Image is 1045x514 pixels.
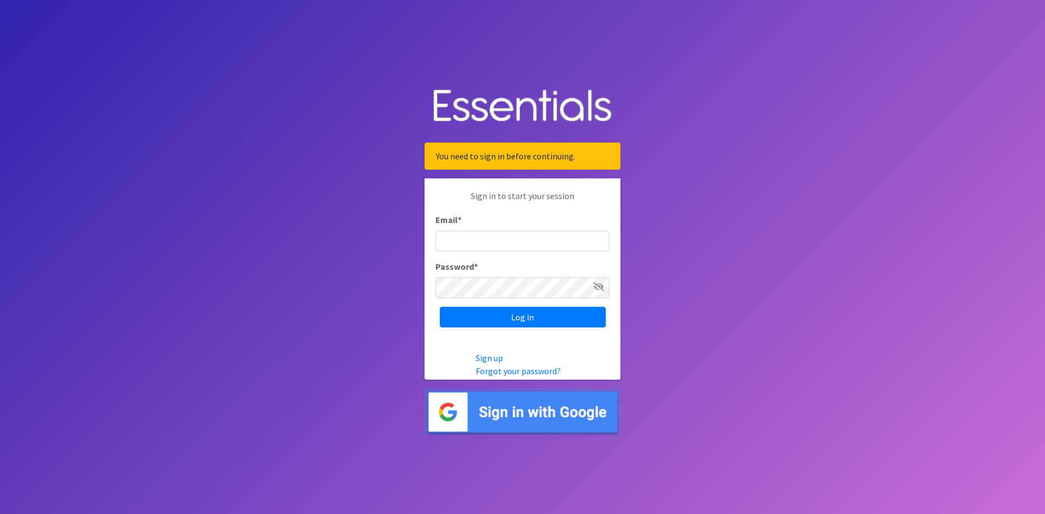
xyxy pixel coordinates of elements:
[476,366,561,376] a: Forgot your password?
[425,388,620,436] img: Sign in with Google
[425,78,620,134] img: Human Essentials
[435,213,462,226] label: Email
[425,143,620,170] div: You need to sign in before continuing.
[476,352,503,363] a: Sign up
[440,307,606,327] input: Log in
[458,214,462,225] abbr: required
[435,189,610,213] p: Sign in to start your session
[474,261,478,272] abbr: required
[435,260,478,273] label: Password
